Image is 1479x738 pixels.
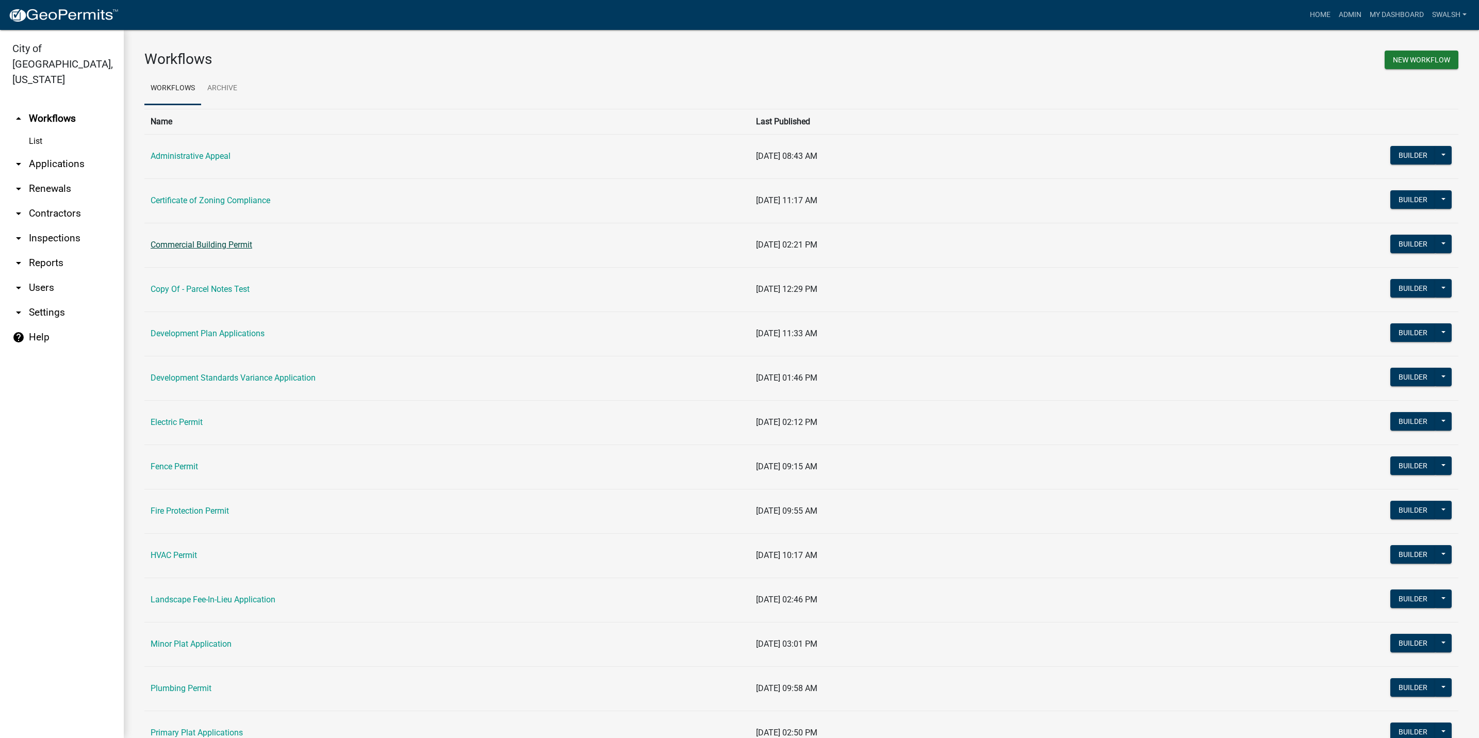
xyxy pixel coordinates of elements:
[12,183,25,195] i: arrow_drop_down
[1390,456,1436,475] button: Builder
[1428,5,1471,25] a: swalsh
[144,109,750,134] th: Name
[151,373,316,383] a: Development Standards Variance Application
[1390,235,1436,253] button: Builder
[12,282,25,294] i: arrow_drop_down
[151,417,203,427] a: Electric Permit
[151,550,197,560] a: HVAC Permit
[1390,412,1436,431] button: Builder
[1390,190,1436,209] button: Builder
[756,284,817,294] span: [DATE] 12:29 PM
[144,51,794,68] h3: Workflows
[1390,634,1436,652] button: Builder
[12,306,25,319] i: arrow_drop_down
[1390,589,1436,608] button: Builder
[1335,5,1366,25] a: Admin
[1390,368,1436,386] button: Builder
[1390,501,1436,519] button: Builder
[151,284,250,294] a: Copy Of - Parcel Notes Test
[756,728,817,737] span: [DATE] 02:50 PM
[151,639,232,649] a: Minor Plat Application
[756,462,817,471] span: [DATE] 09:15 AM
[756,550,817,560] span: [DATE] 10:17 AM
[144,72,201,105] a: Workflows
[1390,678,1436,697] button: Builder
[151,595,275,604] a: Landscape Fee-In-Lieu Application
[1390,545,1436,564] button: Builder
[151,195,270,205] a: Certificate of Zoning Compliance
[756,683,817,693] span: [DATE] 09:58 AM
[1306,5,1335,25] a: Home
[756,595,817,604] span: [DATE] 02:46 PM
[12,331,25,343] i: help
[151,728,243,737] a: Primary Plat Applications
[756,506,817,516] span: [DATE] 09:55 AM
[756,195,817,205] span: [DATE] 11:17 AM
[1390,323,1436,342] button: Builder
[151,462,198,471] a: Fence Permit
[201,72,243,105] a: Archive
[1390,279,1436,298] button: Builder
[756,151,817,161] span: [DATE] 08:43 AM
[151,506,229,516] a: Fire Protection Permit
[151,151,231,161] a: Administrative Appeal
[151,683,211,693] a: Plumbing Permit
[151,329,265,338] a: Development Plan Applications
[12,207,25,220] i: arrow_drop_down
[1366,5,1428,25] a: My Dashboard
[756,417,817,427] span: [DATE] 02:12 PM
[750,109,1203,134] th: Last Published
[756,240,817,250] span: [DATE] 02:21 PM
[756,373,817,383] span: [DATE] 01:46 PM
[1390,146,1436,165] button: Builder
[12,112,25,125] i: arrow_drop_up
[151,240,252,250] a: Commercial Building Permit
[756,329,817,338] span: [DATE] 11:33 AM
[12,232,25,244] i: arrow_drop_down
[1385,51,1458,69] button: New Workflow
[12,257,25,269] i: arrow_drop_down
[756,639,817,649] span: [DATE] 03:01 PM
[12,158,25,170] i: arrow_drop_down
